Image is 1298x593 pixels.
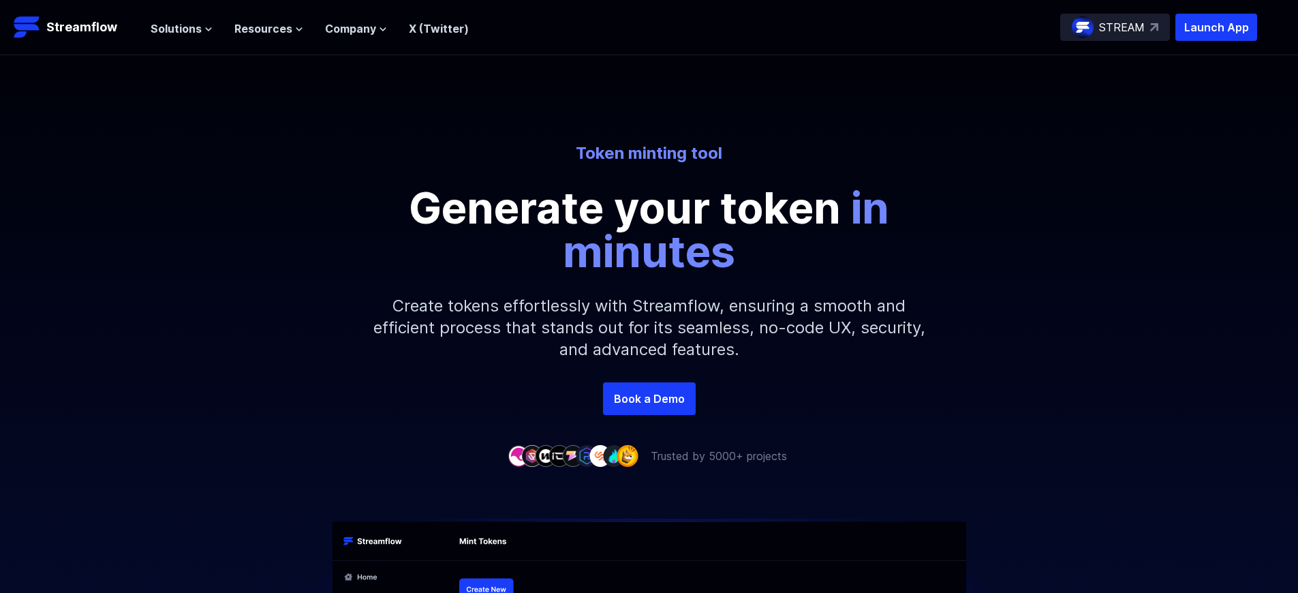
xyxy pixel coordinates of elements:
[521,445,543,466] img: company-2
[508,445,529,466] img: company-1
[325,20,387,37] button: Company
[1150,23,1158,31] img: top-right-arrow.svg
[14,14,41,41] img: Streamflow Logo
[563,181,889,277] span: in minutes
[617,445,638,466] img: company-9
[576,445,598,466] img: company-6
[1060,14,1170,41] a: STREAM
[272,142,1027,164] p: Token minting tool
[356,273,942,382] p: Create tokens effortlessly with Streamflow, ensuring a smooth and efficient process that stands o...
[234,20,292,37] span: Resources
[603,382,696,415] a: Book a Demo
[535,445,557,466] img: company-3
[1175,14,1257,41] button: Launch App
[1072,16,1094,38] img: streamflow-logo-circle.png
[651,448,787,464] p: Trusted by 5000+ projects
[409,22,469,35] a: X (Twitter)
[343,186,956,273] p: Generate your token
[325,20,376,37] span: Company
[234,20,303,37] button: Resources
[562,445,584,466] img: company-5
[14,14,137,41] a: Streamflow
[46,18,117,37] p: Streamflow
[151,20,213,37] button: Solutions
[603,445,625,466] img: company-8
[1099,19,1145,35] p: STREAM
[589,445,611,466] img: company-7
[151,20,202,37] span: Solutions
[548,445,570,466] img: company-4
